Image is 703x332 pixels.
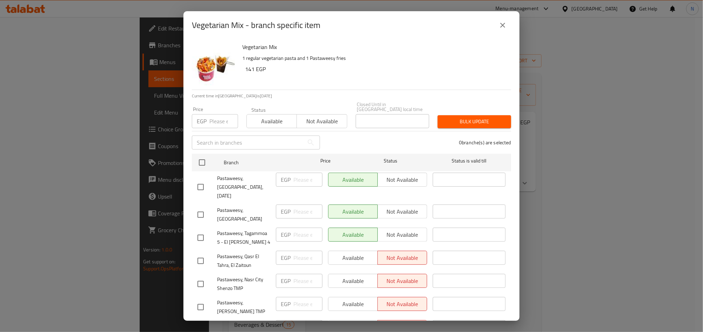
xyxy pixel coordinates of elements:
span: Pastaweesy, Nasr City Shenzo TMP [217,275,270,293]
button: Not available [297,114,347,128]
span: Not available [300,116,344,126]
input: Please enter price [293,297,322,311]
p: EGP [281,254,291,262]
p: EGP [281,175,291,184]
span: Bulk update [443,117,506,126]
input: Please enter price [293,251,322,265]
span: Branch [224,158,297,167]
span: Price [302,157,349,165]
h6: Vegetarian Mix [242,42,506,52]
button: Available [246,114,297,128]
p: EGP [197,117,207,125]
input: Please enter price [293,228,322,242]
p: EGP [281,207,291,216]
input: Please enter price [209,114,238,128]
h2: Vegetarian Mix - branch specific item [192,20,320,31]
span: Pastaweesy, [GEOGRAPHIC_DATA] [217,206,270,223]
span: Status [354,157,427,165]
span: Pastaweesy, Qasr El Tahra, El Zaitoun [217,252,270,270]
p: 0 branche(s) are selected [459,139,511,146]
h6: 141 EGP [245,64,506,74]
span: Pastaweesy, [GEOGRAPHIC_DATA], [DATE] [217,174,270,200]
span: Pastaweesy, Tagammoa 5 - El [PERSON_NAME] 4 [217,229,270,247]
button: close [494,17,511,34]
span: Pastaweesy, [PERSON_NAME] TMP [217,298,270,316]
p: EGP [281,300,291,308]
img: Vegetarian Mix [192,42,237,87]
p: Current time in [GEOGRAPHIC_DATA] is [DATE] [192,93,511,99]
input: Please enter price [293,274,322,288]
p: EGP [281,230,291,239]
span: Status is valid till [433,157,506,165]
input: Search in branches [192,136,304,150]
p: EGP [281,277,291,285]
p: 1 regular vegetarian pasta and 1 Pastaweesy fries [242,54,506,63]
span: Available [250,116,294,126]
input: Please enter price [293,205,322,219]
button: Bulk update [438,115,511,128]
input: Please enter price [293,173,322,187]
